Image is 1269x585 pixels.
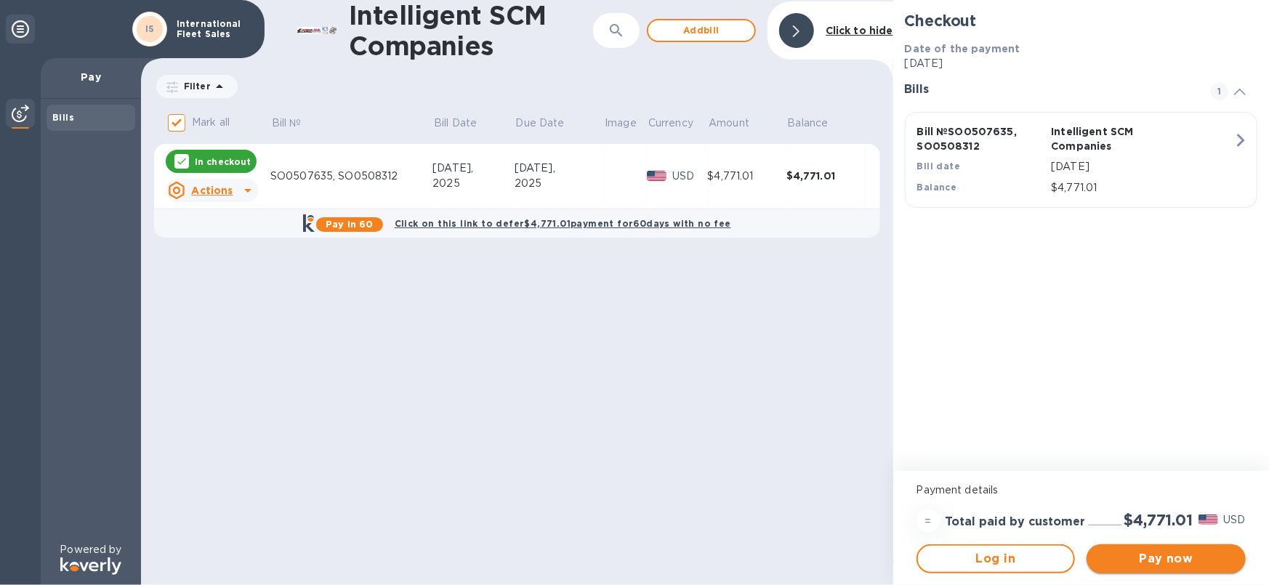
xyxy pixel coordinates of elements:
[917,182,957,193] b: Balance
[326,219,373,230] b: Pay in 60
[786,169,865,183] div: $4,771.01
[905,43,1020,55] b: Date of the payment
[270,169,432,184] div: SO0507635, SO0508312
[52,112,74,123] b: Bills
[515,176,604,191] div: 2025
[432,161,515,176] div: [DATE],
[905,12,1257,30] h2: Checkout
[605,116,637,131] p: Image
[1211,83,1228,100] span: 1
[905,56,1257,71] p: [DATE]
[516,116,565,131] p: Due Date
[660,22,743,39] span: Add bill
[916,483,1246,498] p: Payment details
[1051,159,1233,174] p: [DATE]
[916,509,940,533] div: =
[434,116,496,131] span: Bill Date
[195,156,251,168] p: In checkout
[916,544,1076,573] button: Log in
[946,515,1086,529] h3: Total paid by customer
[52,70,129,84] p: Pay
[905,83,1193,97] h3: Bills
[930,550,1063,568] span: Log in
[672,169,708,184] p: USD
[787,116,847,131] span: Balance
[1051,180,1233,195] p: $4,771.01
[826,25,893,36] b: Click to hide
[145,23,155,34] b: IS
[787,116,828,131] p: Balance
[192,115,230,130] p: Mark all
[272,116,302,131] p: Bill №
[708,169,786,184] div: $4,771.01
[60,542,121,557] p: Powered by
[1124,511,1193,529] h2: $4,771.01
[647,19,756,42] button: Addbill
[1198,515,1218,525] img: USD
[709,116,749,131] p: Amount
[434,116,477,131] p: Bill Date
[178,80,211,92] p: Filter
[191,185,233,196] u: Actions
[515,161,604,176] div: [DATE],
[1087,544,1246,573] button: Pay now
[432,176,515,191] div: 2025
[60,557,121,575] img: Logo
[917,124,1046,153] p: Bill № SO0507635, SO0508312
[917,161,961,172] b: Bill date
[177,19,249,39] p: International Fleet Sales
[272,116,321,131] span: Bill №
[1051,124,1180,153] p: Intelligent SCM Companies
[1098,550,1234,568] span: Pay now
[709,116,768,131] span: Amount
[395,218,731,229] b: Click on this link to defer $4,771.01 payment for 60 days with no fee
[516,116,584,131] span: Due Date
[647,171,666,181] img: USD
[905,112,1257,208] button: Bill №SO0507635, SO0508312Intelligent SCM CompaniesBill date[DATE]Balance$4,771.01
[648,116,693,131] p: Currency
[1224,512,1246,528] p: USD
